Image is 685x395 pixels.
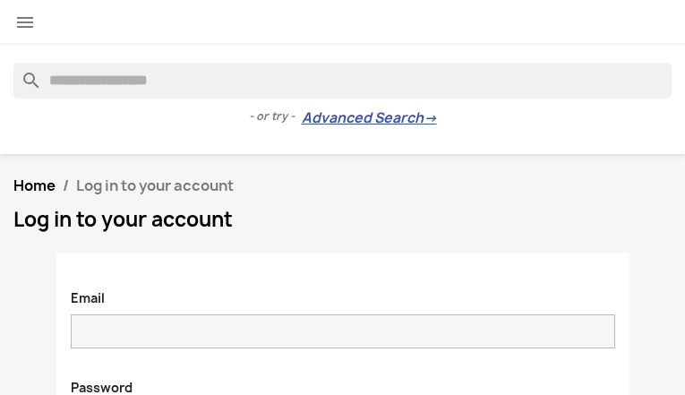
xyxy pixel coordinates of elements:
span: Log in to your account [76,176,234,195]
h1: Log in to your account [13,209,672,230]
input: Search [13,63,672,99]
span: - or try - [249,107,302,125]
a: Home [13,176,56,195]
a: Advanced Search→ [302,109,437,127]
i: search [13,63,35,84]
label: Email [57,280,118,307]
span: → [424,109,437,127]
i:  [14,12,36,33]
